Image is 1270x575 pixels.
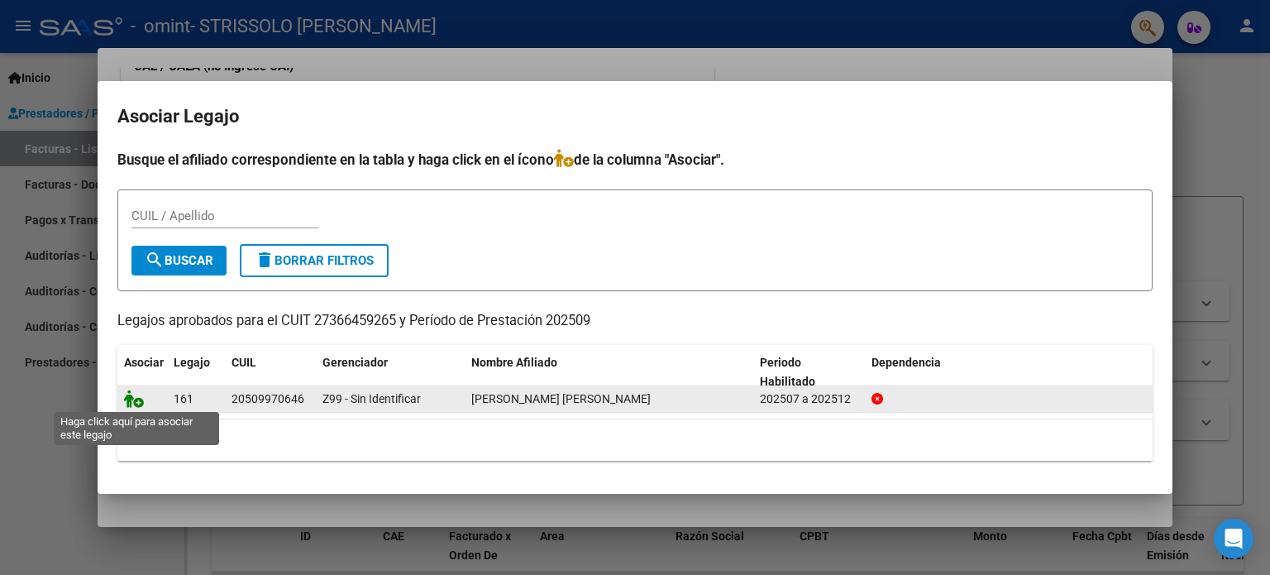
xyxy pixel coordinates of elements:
[322,356,388,369] span: Gerenciador
[322,392,421,405] span: Z99 - Sin Identificar
[117,101,1153,132] h2: Asociar Legajo
[232,356,256,369] span: CUIL
[124,356,164,369] span: Asociar
[240,244,389,277] button: Borrar Filtros
[145,250,165,270] mat-icon: search
[117,311,1153,332] p: Legajos aprobados para el CUIT 27366459265 y Período de Prestación 202509
[117,149,1153,170] h4: Busque el afiliado correspondiente en la tabla y haga click en el ícono de la columna "Asociar".
[255,250,275,270] mat-icon: delete
[1214,519,1253,558] div: Open Intercom Messenger
[131,246,227,276] button: Buscar
[174,392,193,405] span: 161
[465,345,753,400] datatable-header-cell: Nombre Afiliado
[471,356,557,369] span: Nombre Afiliado
[145,253,213,268] span: Buscar
[753,345,865,400] datatable-header-cell: Periodo Habilitado
[760,356,815,388] span: Periodo Habilitado
[117,345,167,400] datatable-header-cell: Asociar
[174,356,210,369] span: Legajo
[167,345,225,400] datatable-header-cell: Legajo
[232,390,304,409] div: 20509970646
[255,253,374,268] span: Borrar Filtros
[471,392,651,405] span: TRIVIÑO CARANO ANDRES EZEQUIEL
[316,345,465,400] datatable-header-cell: Gerenciador
[225,345,316,400] datatable-header-cell: CUIL
[117,419,1153,461] div: 1 registros
[865,345,1153,400] datatable-header-cell: Dependencia
[760,390,858,409] div: 202507 a 202512
[871,356,941,369] span: Dependencia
